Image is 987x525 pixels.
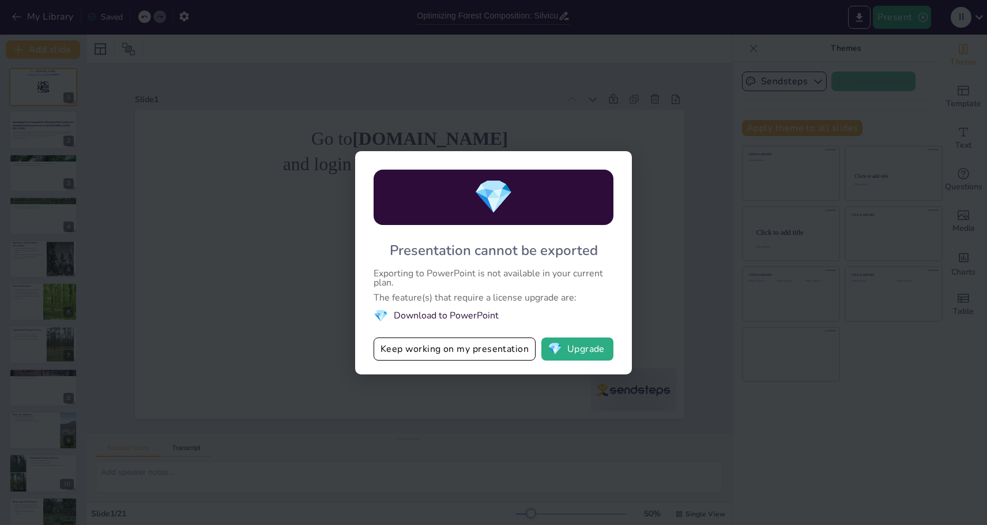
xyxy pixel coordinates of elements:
[473,175,514,219] span: diamond
[390,241,598,260] div: Presentation cannot be exported
[374,293,613,302] div: The feature(s) that require a license upgrade are:
[374,308,613,324] li: Download to PowerPoint
[374,269,613,287] div: Exporting to PowerPoint is not available in your current plan.
[548,343,562,355] span: diamond
[374,308,388,324] span: diamond
[541,337,613,361] button: diamondUpgrade
[374,337,536,361] button: Keep working on my presentation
